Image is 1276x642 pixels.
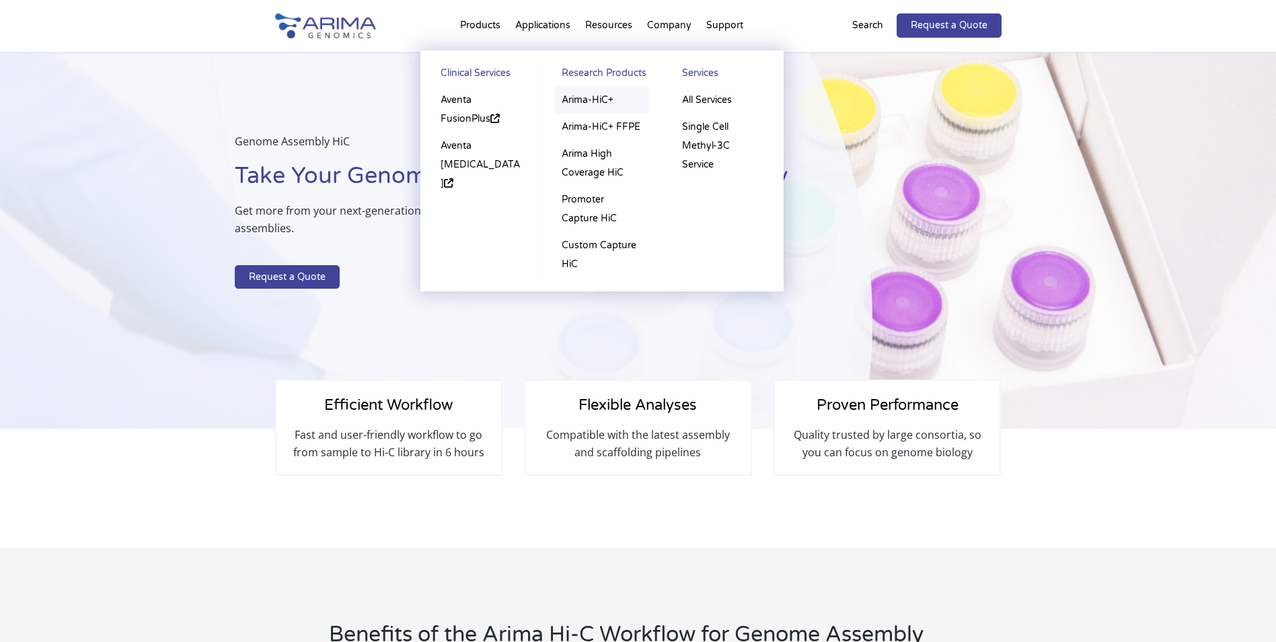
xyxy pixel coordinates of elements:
[235,202,805,248] p: Get more from your next-generation sequencing data with the Arima Hi-C for high-quality, phased g...
[675,114,770,178] a: Single Cell Methyl-3C Service
[555,114,648,141] a: Arima-HiC+ FFPE
[15,349,38,362] span: Plant
[897,13,1002,38] a: Request a Quote
[235,161,805,202] h1: Take Your Genome from Draft to Reference Quality
[15,332,105,345] span: Invertebrate animal
[578,396,697,414] span: Flexible Analyses
[852,17,883,34] p: Search
[675,87,770,114] a: All Services
[675,64,770,87] a: Services
[3,333,12,342] input: Invertebrate animal
[3,351,12,359] input: Plant
[15,367,121,380] span: Other (please describe)
[15,297,48,310] span: Human
[434,133,528,197] a: Aventa [MEDICAL_DATA]
[817,396,959,414] span: Proven Performance
[434,64,528,87] a: Clinical Services
[555,186,648,232] a: Promoter Capture HiC
[3,298,12,307] input: Human
[555,64,648,87] a: Research Products
[555,232,648,278] a: Custom Capture HiC
[434,87,528,133] a: Aventa FusionPlus
[539,426,737,461] p: Compatible with the latest assembly and scaffolding pipelines
[555,141,648,186] a: Arima High Coverage HiC
[15,314,97,327] span: Vertebrate animal
[235,133,805,161] p: Genome Assembly HiC
[324,396,453,414] span: Efficient Workflow
[235,265,340,289] a: Request a Quote
[275,13,376,38] img: Arima-Genomics-logo
[788,426,986,461] p: Quality trusted by large consortia, so you can focus on genome biology
[3,368,12,377] input: Other (please describe)
[290,426,488,461] p: Fast and user-friendly workflow to go from sample to Hi-C library in 6 hours
[555,87,648,114] a: Arima-HiC+
[3,316,12,324] input: Vertebrate animal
